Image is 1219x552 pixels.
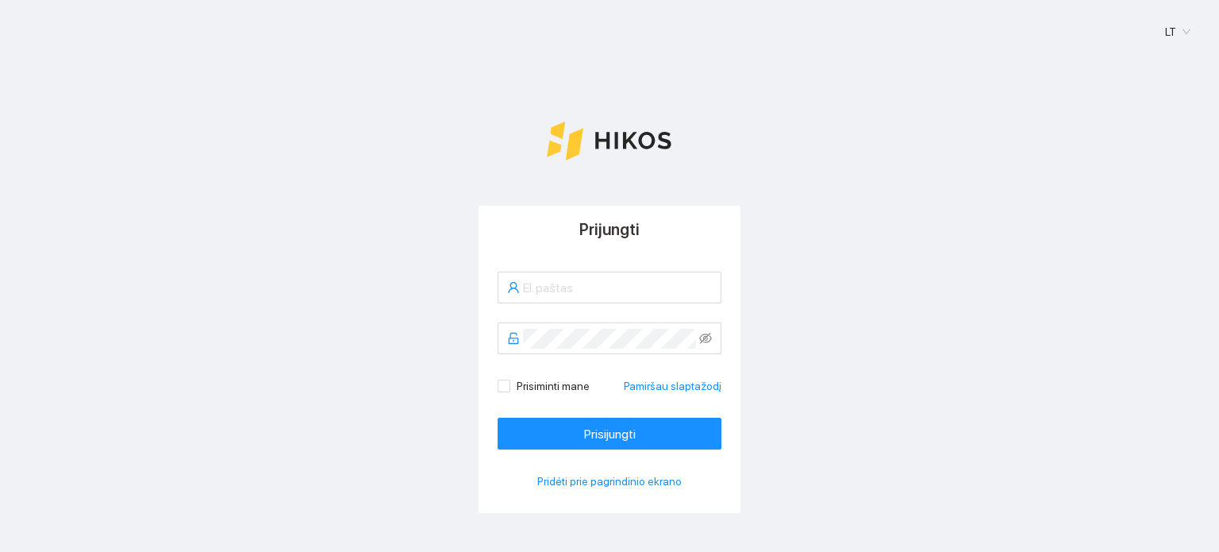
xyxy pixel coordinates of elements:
span: Prijungti [579,220,640,239]
span: Prisiminti mane [510,377,596,395]
a: Pamiršau slaptažodį [624,377,721,395]
input: El. paštas [523,278,712,298]
span: Pridėti prie pagrindinio ekrano [537,473,682,490]
span: unlock [507,332,520,345]
span: Prisijungti [584,424,636,444]
span: eye-invisible [699,332,712,345]
button: Prisijungti [498,418,721,450]
span: user [507,281,520,294]
button: Pridėti prie pagrindinio ekrano [498,469,721,494]
span: LT [1165,20,1190,44]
